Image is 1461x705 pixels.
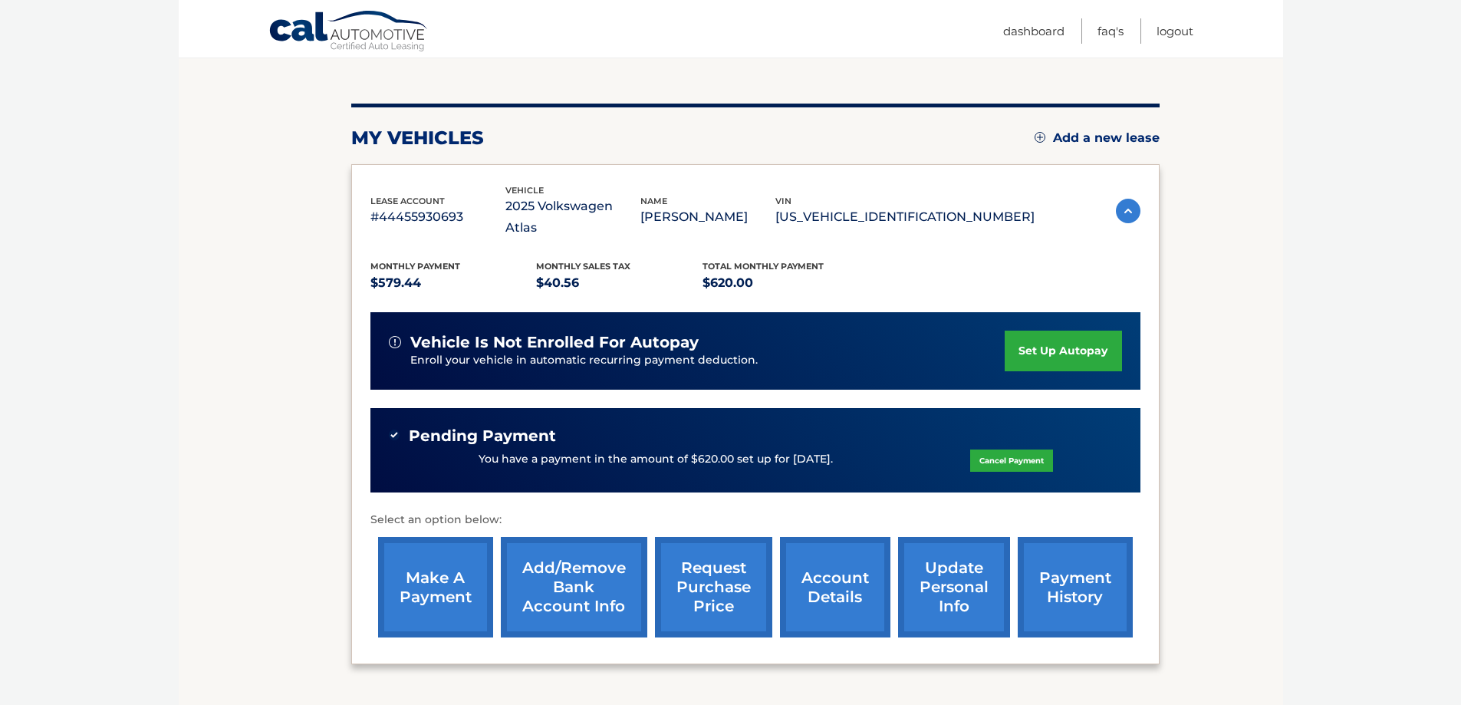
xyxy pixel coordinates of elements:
[389,336,401,348] img: alert-white.svg
[505,185,544,196] span: vehicle
[370,272,537,294] p: $579.44
[1005,331,1121,371] a: set up autopay
[1097,18,1124,44] a: FAQ's
[898,537,1010,637] a: update personal info
[640,196,667,206] span: name
[410,333,699,352] span: vehicle is not enrolled for autopay
[378,537,493,637] a: make a payment
[370,511,1140,529] p: Select an option below:
[1157,18,1193,44] a: Logout
[775,206,1035,228] p: [US_VEHICLE_IDENTIFICATION_NUMBER]
[351,127,484,150] h2: my vehicles
[370,261,460,272] span: Monthly Payment
[409,427,556,446] span: Pending Payment
[775,196,791,206] span: vin
[1018,537,1133,637] a: payment history
[370,196,445,206] span: lease account
[410,352,1005,369] p: Enroll your vehicle in automatic recurring payment deduction.
[1035,130,1160,146] a: Add a new lease
[479,451,833,468] p: You have a payment in the amount of $620.00 set up for [DATE].
[703,272,869,294] p: $620.00
[703,261,824,272] span: Total Monthly Payment
[1035,132,1045,143] img: add.svg
[536,261,630,272] span: Monthly sales Tax
[1003,18,1064,44] a: Dashboard
[536,272,703,294] p: $40.56
[655,537,772,637] a: request purchase price
[501,537,647,637] a: Add/Remove bank account info
[780,537,890,637] a: account details
[389,430,400,440] img: check-green.svg
[505,196,640,239] p: 2025 Volkswagen Atlas
[640,206,775,228] p: [PERSON_NAME]
[370,206,505,228] p: #44455930693
[268,10,429,54] a: Cal Automotive
[1116,199,1140,223] img: accordion-active.svg
[970,450,1053,472] a: Cancel Payment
